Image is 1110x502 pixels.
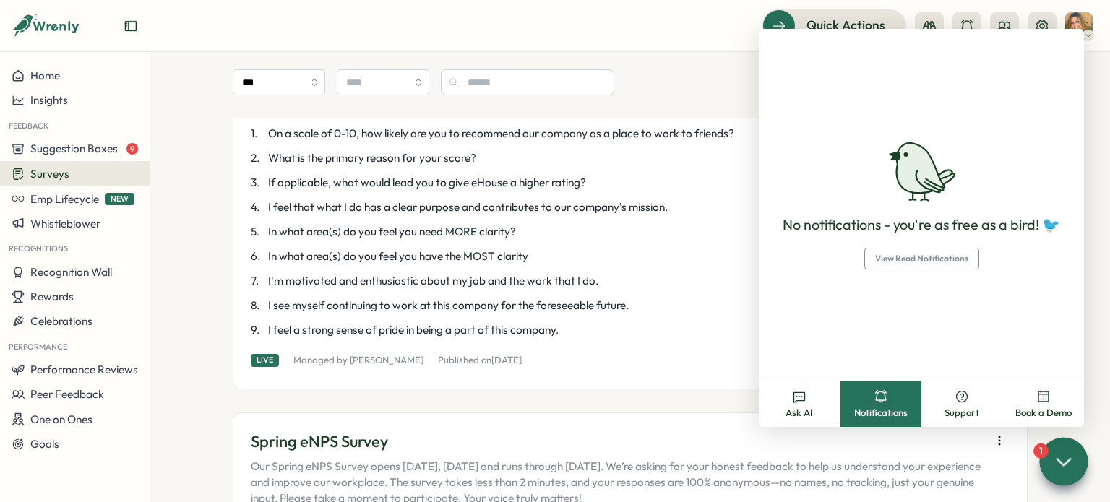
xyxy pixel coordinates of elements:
[30,363,138,376] span: Performance Reviews
[268,224,516,240] span: In what area(s) do you feel you need MORE clarity?
[268,248,528,264] span: In what area(s) do you feel you have the MOST clarity
[268,273,598,289] span: I'm motivated and enthusiastic about my job and the work that I do.
[30,387,104,401] span: Peer Feedback
[1003,381,1085,427] button: Book a Demo
[268,199,668,215] span: I feel that what I do has a clear purpose and contributes to our company's mission.
[30,192,99,206] span: Emp Lifecycle
[251,298,265,313] span: 8 .
[251,126,265,142] span: 1 .
[30,265,112,279] span: Recognition Wall
[1039,437,1088,485] button: 1
[30,142,118,155] span: Suggestion Boxes
[491,354,522,365] span: [DATE]
[30,412,92,426] span: One on Ones
[251,224,265,240] span: 5 .
[251,150,265,166] span: 2 .
[945,407,979,420] span: Support
[251,199,265,215] span: 4 .
[864,248,979,269] button: View Read Notifications
[921,381,1003,427] button: Support
[875,248,968,269] span: View Read Notifications
[268,322,559,338] span: I feel a strong sense of pride in being a part of this company.
[1015,407,1072,420] span: Book a Demo
[30,217,100,230] span: Whistleblower
[1033,443,1049,459] div: 1
[268,126,734,142] span: On a scale of 0-10, how likely are you to recommend our company as a place to work to friends?
[251,322,265,338] span: 9 .
[786,407,813,420] span: Ask AI
[251,273,265,289] span: 7 .
[840,381,922,427] button: Notifications
[251,354,279,366] div: Live
[293,354,423,367] p: Managed by
[268,298,629,313] span: I see myself continuing to work at this company for the foreseeable future.
[759,381,840,427] button: Ask AI
[783,214,1060,236] p: No notifications - you're as free as a bird! 🐦
[30,314,92,328] span: Celebrations
[30,93,68,107] span: Insights
[806,16,885,35] span: Quick Actions
[251,430,984,453] p: Spring eNPS Survey
[30,167,69,181] span: Surveys
[854,407,908,420] span: Notifications
[126,143,138,155] span: 9
[1065,12,1093,40] img: Tarin O'Neill
[30,437,59,451] span: Goals
[251,248,265,264] span: 6 .
[124,19,138,33] button: Expand sidebar
[30,290,74,303] span: Rewards
[30,69,60,82] span: Home
[105,193,134,205] span: NEW
[268,175,586,191] span: If applicable, what would lead you to give eHouse a higher rating?
[350,354,423,365] a: [PERSON_NAME]
[762,9,906,41] button: Quick Actions
[251,175,265,191] span: 3 .
[438,354,522,367] p: Published on
[268,150,476,166] span: What is the primary reason for your score?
